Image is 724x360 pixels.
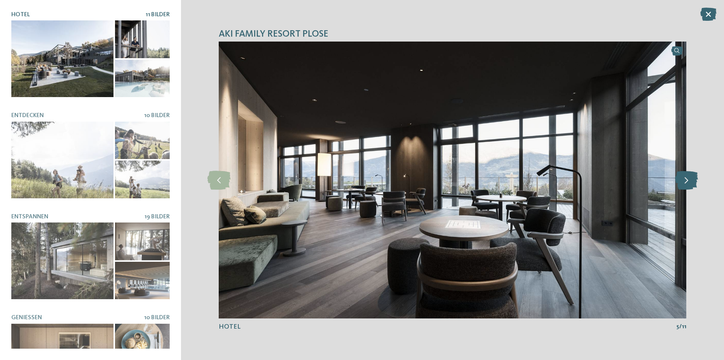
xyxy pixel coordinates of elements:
[11,113,44,119] span: Entdecken
[11,315,42,321] span: Genießen
[144,113,170,119] span: 10 Bilder
[679,323,682,331] span: /
[219,42,686,318] img: AKI Family Resort PLOSE
[676,323,679,331] span: 5
[11,214,48,220] span: Entspannen
[146,12,170,18] span: 11 Bilder
[219,323,241,330] span: Hotel
[682,323,686,331] span: 11
[219,28,328,41] span: AKI Family Resort PLOSE
[144,315,170,321] span: 10 Bilder
[11,12,30,18] span: Hotel
[144,214,170,220] span: 19 Bilder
